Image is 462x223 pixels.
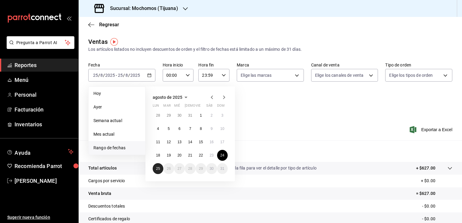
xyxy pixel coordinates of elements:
abbr: 3 de agosto de 2025 [221,113,223,118]
p: = $627.00 [416,190,452,197]
abbr: 31 de julio de 2025 [188,113,192,118]
input: -- [125,73,128,78]
button: 30 de agosto de 2025 [206,163,217,174]
button: 18 de agosto de 2025 [153,150,163,161]
button: 21 de agosto de 2025 [185,150,195,161]
label: Tipo de orden [385,63,452,67]
button: 12 de agosto de 2025 [163,137,174,147]
button: Regresar [88,22,119,27]
span: Sugerir nueva función [7,214,73,221]
button: Exportar a Excel [411,126,452,133]
abbr: 2 de agosto de 2025 [210,113,213,118]
abbr: 12 de agosto de 2025 [167,140,171,144]
abbr: 17 de agosto de 2025 [220,140,224,144]
abbr: 1 de agosto de 2025 [200,113,202,118]
span: Rango de fechas [93,145,140,151]
h3: Sucursal: Mochomos (Tijuana) [105,5,178,12]
label: Fecha [88,63,155,67]
span: agosto de 2025 [153,95,182,100]
span: Mes actual [93,131,140,137]
input: ---- [130,73,140,78]
span: / [103,73,105,78]
abbr: 28 de julio de 2025 [156,113,160,118]
button: 31 de julio de 2025 [185,110,195,121]
button: 28 de agosto de 2025 [185,163,195,174]
abbr: 7 de agosto de 2025 [189,127,191,131]
button: 28 de julio de 2025 [153,110,163,121]
img: Tooltip marker [110,38,118,46]
abbr: 5 de agosto de 2025 [168,127,170,131]
input: -- [118,73,123,78]
label: Hora inicio [163,63,194,67]
button: 31 de agosto de 2025 [217,163,228,174]
abbr: miércoles [174,104,180,110]
button: 14 de agosto de 2025 [185,137,195,147]
label: Marca [237,63,304,67]
abbr: lunes [153,104,159,110]
button: 8 de agosto de 2025 [196,123,206,134]
button: open_drawer_menu [67,16,71,21]
abbr: jueves [185,104,220,110]
button: 13 de agosto de 2025 [174,137,185,147]
abbr: 29 de julio de 2025 [167,113,171,118]
button: 1 de agosto de 2025 [196,110,206,121]
abbr: 8 de agosto de 2025 [200,127,202,131]
button: 19 de agosto de 2025 [163,150,174,161]
button: 3 de agosto de 2025 [217,110,228,121]
span: Regresar [99,22,119,27]
p: Descuentos totales [88,203,125,209]
div: Los artículos listados no incluyen descuentos de orden y el filtro de fechas está limitado a un m... [88,46,452,53]
abbr: 4 de agosto de 2025 [157,127,159,131]
button: 15 de agosto de 2025 [196,137,206,147]
p: Resumen [88,147,452,155]
abbr: 22 de agosto de 2025 [199,153,203,157]
button: 25 de agosto de 2025 [153,163,163,174]
abbr: 24 de agosto de 2025 [220,153,224,157]
p: - $0.00 [422,203,452,209]
abbr: 21 de agosto de 2025 [188,153,192,157]
abbr: 19 de agosto de 2025 [167,153,171,157]
p: - $0.00 [422,216,452,222]
button: 23 de agosto de 2025 [206,150,217,161]
abbr: 13 de agosto de 2025 [177,140,181,144]
button: 29 de julio de 2025 [163,110,174,121]
span: Ayuda [15,148,66,155]
span: Ayer [93,104,140,110]
span: / [98,73,100,78]
label: Hora fin [198,63,229,67]
label: Canal de venta [311,63,378,67]
p: Venta bruta [88,190,111,197]
abbr: 27 de agosto de 2025 [177,166,181,171]
p: Da clic en la fila para ver el detalle por tipo de artículo [216,165,317,171]
span: Reportes [15,61,73,69]
button: 10 de agosto de 2025 [217,123,228,134]
span: Semana actual [93,118,140,124]
abbr: viernes [196,104,200,110]
button: 24 de agosto de 2025 [217,150,228,161]
span: Hoy [93,90,140,97]
span: Menú [15,76,73,84]
abbr: 15 de agosto de 2025 [199,140,203,144]
abbr: 31 de agosto de 2025 [220,166,224,171]
abbr: 10 de agosto de 2025 [220,127,224,131]
button: 9 de agosto de 2025 [206,123,217,134]
button: 7 de agosto de 2025 [185,123,195,134]
button: agosto de 2025 [153,94,190,101]
abbr: 11 de agosto de 2025 [156,140,160,144]
span: - [116,73,117,78]
span: Recomienda Parrot [15,162,73,170]
abbr: 26 de agosto de 2025 [167,166,171,171]
span: [PERSON_NAME] [15,177,73,185]
abbr: sábado [206,104,213,110]
p: Total artículos [88,165,117,171]
input: ---- [105,73,115,78]
span: Personal [15,91,73,99]
abbr: 14 de agosto de 2025 [188,140,192,144]
span: Facturación [15,105,73,114]
span: / [128,73,130,78]
a: Pregunta a Parrot AI [4,44,74,50]
div: Ventas [88,37,108,46]
abbr: martes [163,104,171,110]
